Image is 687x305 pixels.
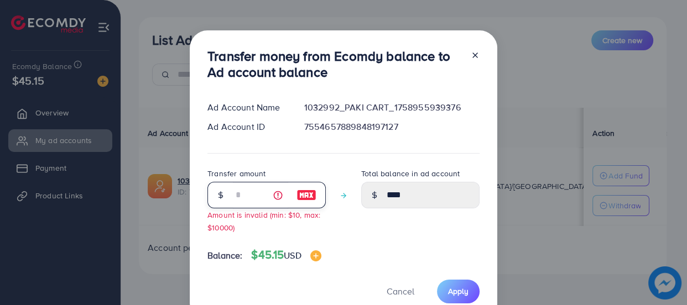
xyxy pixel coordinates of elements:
[207,168,266,179] label: Transfer amount
[437,280,480,303] button: Apply
[207,249,242,262] span: Balance:
[284,249,301,261] span: USD
[373,280,428,303] button: Cancel
[295,101,488,114] div: 1032992_PAKI CART_1758955939376
[361,168,460,179] label: Total balance in ad account
[207,209,320,233] small: Amount is invalid (min: $10, max: $10000)
[387,285,414,297] span: Cancel
[199,101,295,114] div: Ad Account Name
[251,248,321,262] h4: $45.15
[448,286,469,297] span: Apply
[207,48,462,80] h3: Transfer money from Ecomdy balance to Ad account balance
[199,120,295,133] div: Ad Account ID
[310,250,321,261] img: image
[295,120,488,133] div: 7554657889848197127
[296,188,316,202] img: image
